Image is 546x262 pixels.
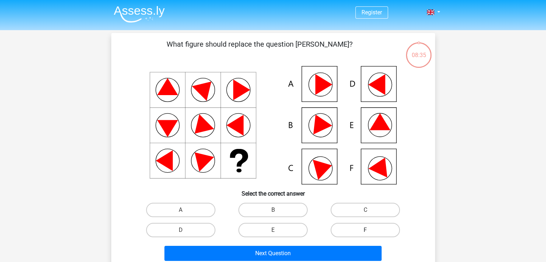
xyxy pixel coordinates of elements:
img: Assessly [114,6,165,23]
label: E [238,223,308,237]
label: C [331,203,400,217]
h6: Select the correct answer [123,184,424,197]
label: A [146,203,215,217]
p: What figure should replace the question [PERSON_NAME]? [123,39,397,60]
button: Next Question [164,246,382,261]
label: D [146,223,215,237]
div: 08:35 [405,42,432,60]
label: F [331,223,400,237]
label: B [238,203,308,217]
a: Register [361,9,382,16]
